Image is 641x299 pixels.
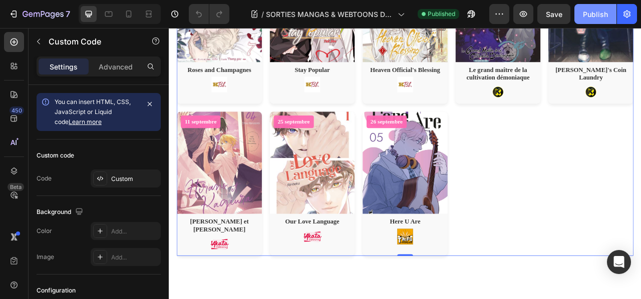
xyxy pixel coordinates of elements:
div: Le grand maître de la cultivation démoniaque [370,48,468,67]
img: Akata [49,265,79,285]
div: 11 septembre [15,111,66,127]
img: KBL [290,62,310,82]
p: 7 [66,8,70,20]
div: [PERSON_NAME] et [PERSON_NAME] [15,241,113,260]
img: Hirano et Kagiura [10,106,118,236]
div: 26 septembre [251,111,302,127]
img: Komogi [523,71,551,91]
img: Taifu [290,255,310,275]
div: Our Love Language [133,241,231,251]
div: 25 septembre [133,111,184,127]
span: Published [428,9,455,18]
div: Custom code [37,151,74,160]
div: Heaven Official's Blessing [251,48,350,58]
p: Settings [50,61,78,72]
img: KBL [172,62,192,82]
div: Configuration [37,286,76,295]
div: Publish [583,9,608,19]
img: Komogi [405,71,433,91]
button: Publish [574,4,616,24]
div: [PERSON_NAME]'s Coin Laundry [488,48,586,67]
p: Custom Code [49,35,134,47]
a: Learn more [69,118,102,125]
div: Custom [111,174,158,183]
button: 7 [4,4,75,24]
div: Undo/Redo [189,4,229,24]
img: Akata [167,255,197,275]
span: Save [546,10,562,18]
div: Add... [111,253,158,262]
div: Open Intercom Messenger [607,250,631,274]
div: Here U Are [251,241,350,251]
span: / [261,9,264,19]
img: Our Love Language [128,106,236,236]
div: Add... [111,227,158,236]
div: Color [37,226,52,235]
div: Code [37,174,52,183]
div: Image [37,252,54,261]
button: Save [537,4,570,24]
img: Here U Are [246,106,355,236]
iframe: Design area [169,28,641,299]
span: SORTIES MANGAS & WEBTOONS DE SEPTEMBRE [266,9,394,19]
p: Advanced [99,61,133,72]
span: You can insert HTML, CSS, JavaScript or Liquid code [55,98,131,125]
div: Background [37,205,85,219]
div: 450 [10,106,24,114]
div: Beta [8,183,24,191]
